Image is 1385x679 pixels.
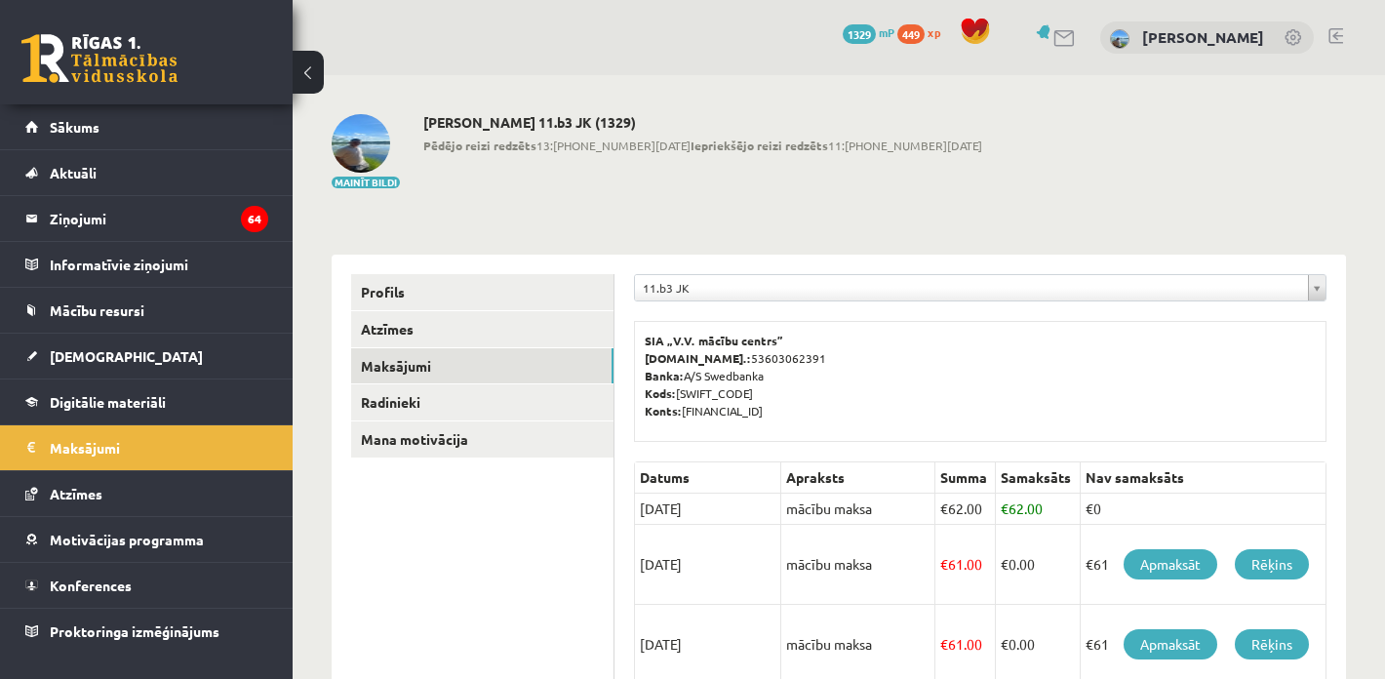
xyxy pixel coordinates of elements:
td: mācību maksa [781,525,935,605]
span: Motivācijas programma [50,531,204,548]
span: € [940,635,948,653]
span: Aktuāli [50,164,97,181]
span: 11.b3 JK [643,275,1300,300]
b: Konts: [645,403,682,419]
b: Iepriekšējo reizi redzēts [691,138,828,153]
a: Ziņojumi64 [25,196,268,241]
a: Rēķins [1235,629,1309,659]
b: Banka: [645,368,684,383]
td: mācību maksa [781,494,935,525]
a: Atzīmes [25,471,268,516]
a: Apmaksāt [1124,549,1217,579]
a: Mana motivācija [351,421,613,458]
img: Rūdolfs Priede [1110,29,1129,49]
p: 53603062391 A/S Swedbanka [SWIFT_CODE] [FINANCIAL_ID] [645,332,1316,419]
td: 62.00 [934,494,995,525]
span: [DEMOGRAPHIC_DATA] [50,347,203,365]
span: Atzīmes [50,485,102,502]
a: Maksājumi [25,425,268,470]
a: Rīgas 1. Tālmācības vidusskola [21,34,178,83]
a: Digitālie materiāli [25,379,268,424]
i: 64 [241,206,268,232]
td: 62.00 [995,494,1080,525]
a: Motivācijas programma [25,517,268,562]
span: € [1001,635,1009,653]
th: Samaksāts [995,462,1080,494]
span: € [1001,499,1009,517]
td: [DATE] [635,494,781,525]
span: mP [879,24,894,40]
legend: Ziņojumi [50,196,268,241]
span: Konferences [50,577,132,594]
span: € [940,555,948,573]
a: Mācību resursi [25,288,268,333]
a: Konferences [25,563,268,608]
span: 449 [897,24,925,44]
td: €61 [1080,525,1326,605]
a: Radinieki [351,384,613,420]
span: Proktoringa izmēģinājums [50,622,219,640]
a: [PERSON_NAME] [1142,27,1264,47]
a: 11.b3 JK [635,275,1326,300]
a: Profils [351,274,613,310]
a: 1329 mP [843,24,894,40]
b: SIA „V.V. mācību centrs” [645,333,784,348]
legend: Informatīvie ziņojumi [50,242,268,287]
span: Mācību resursi [50,301,144,319]
span: Digitālie materiāli [50,393,166,411]
span: 13:[PHONE_NUMBER][DATE] 11:[PHONE_NUMBER][DATE] [423,137,982,154]
legend: Maksājumi [50,425,268,470]
b: Pēdējo reizi redzēts [423,138,536,153]
a: Atzīmes [351,311,613,347]
b: [DOMAIN_NAME].: [645,350,751,366]
a: Maksājumi [351,348,613,384]
span: € [940,499,948,517]
a: Rēķins [1235,549,1309,579]
a: 449 xp [897,24,950,40]
span: Sākums [50,118,99,136]
td: 61.00 [934,525,995,605]
a: Sākums [25,104,268,149]
span: 1329 [843,24,876,44]
img: Rūdolfs Priede [332,114,390,173]
b: Kods: [645,385,676,401]
th: Apraksts [781,462,935,494]
button: Mainīt bildi [332,177,400,188]
th: Nav samaksāts [1080,462,1326,494]
a: [DEMOGRAPHIC_DATA] [25,334,268,379]
a: Aktuāli [25,150,268,195]
th: Summa [934,462,995,494]
td: [DATE] [635,525,781,605]
h2: [PERSON_NAME] 11.b3 JK (1329) [423,114,982,131]
span: € [1001,555,1009,573]
span: xp [928,24,940,40]
a: Apmaksāt [1124,629,1217,659]
a: Proktoringa izmēģinājums [25,609,268,654]
a: Informatīvie ziņojumi [25,242,268,287]
td: €0 [1080,494,1326,525]
td: 0.00 [995,525,1080,605]
th: Datums [635,462,781,494]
